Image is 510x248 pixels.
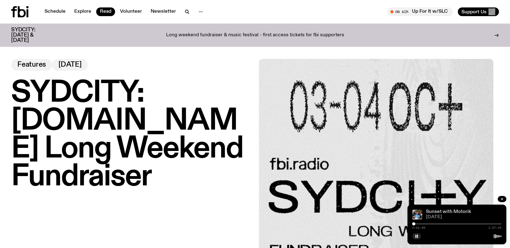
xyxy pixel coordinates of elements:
a: Volunteer [116,7,146,16]
a: Sunset with Motorik [426,209,471,214]
button: On AirUp For It w/SLC [387,7,453,16]
h3: SYDCITY: [DATE] & [DATE] [11,27,51,43]
a: Newsletter [147,7,180,16]
a: Read [96,7,115,16]
span: [DATE] [426,215,501,219]
button: Support Us [458,7,499,16]
img: Andrew, Reenie, and Pat stand in a row, smiling at the camera, in dappled light with a vine leafe... [412,210,422,219]
span: 0:01:49 [412,226,425,229]
span: Support Us [461,9,486,15]
h1: SYDCITY: [DOMAIN_NAME] Long Weekend Fundraiser [11,79,251,191]
span: [DATE] [58,61,82,68]
span: 1:57:19 [488,226,501,229]
a: Explore [71,7,95,16]
a: Schedule [41,7,69,16]
p: Long weekend fundraiser & music festival - first access tickets for fbi supporters [166,33,344,38]
span: Features [17,61,46,68]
